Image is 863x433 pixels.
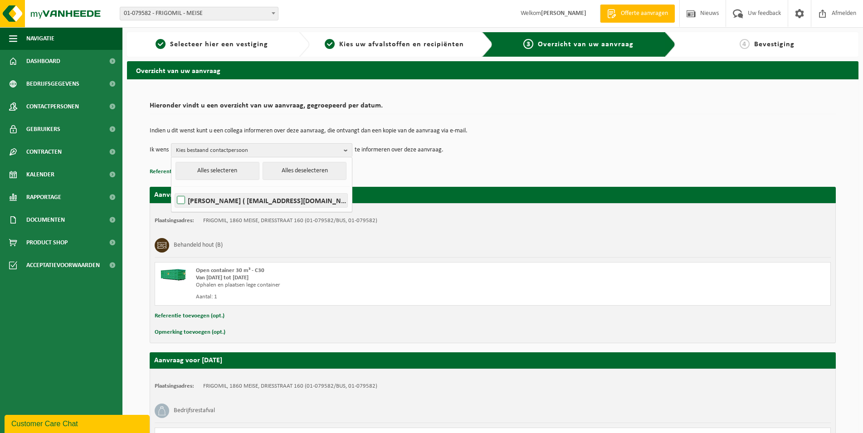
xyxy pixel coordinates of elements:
[26,95,79,118] span: Contactpersonen
[155,383,194,389] strong: Plaatsingsadres:
[160,267,187,281] img: HK-XC-30-GN-00.png
[754,41,795,48] span: Bevestiging
[127,61,858,79] h2: Overzicht van uw aanvraag
[174,238,223,253] h3: Behandeld hout (B)
[339,41,464,48] span: Kies uw afvalstoffen en recipiënten
[26,209,65,231] span: Documenten
[5,413,151,433] iframe: chat widget
[150,102,836,114] h2: Hieronder vindt u een overzicht van uw aanvraag, gegroepeerd per datum.
[26,141,62,163] span: Contracten
[26,254,100,277] span: Acceptatievoorwaarden
[150,128,836,134] p: Indien u dit wenst kunt u een collega informeren over deze aanvraag, die ontvangt dan een kopie v...
[203,217,377,224] td: FRIGOMIL, 1860 MEISE, DRIESSTRAAT 160 (01-079582/BUS, 01-079582)
[196,282,529,289] div: Ophalen en plaatsen lege container
[26,163,54,186] span: Kalender
[176,144,340,157] span: Kies bestaand contactpersoon
[196,293,529,301] div: Aantal: 1
[120,7,278,20] span: 01-079582 - FRIGOMIL - MEISE
[132,39,292,50] a: 1Selecteer hier een vestiging
[174,404,215,418] h3: Bedrijfsrestafval
[523,39,533,49] span: 3
[325,39,335,49] span: 2
[171,143,352,157] button: Kies bestaand contactpersoon
[154,357,222,364] strong: Aanvraag voor [DATE]
[170,41,268,48] span: Selecteer hier een vestiging
[600,5,675,23] a: Offerte aanvragen
[619,9,670,18] span: Offerte aanvragen
[175,194,347,207] label: [PERSON_NAME] ( [EMAIL_ADDRESS][DOMAIN_NAME] )
[176,162,259,180] button: Alles selecteren
[155,326,225,338] button: Opmerking toevoegen (opt.)
[156,39,166,49] span: 1
[150,143,169,157] p: Ik wens
[26,50,60,73] span: Dashboard
[26,73,79,95] span: Bedrijfsgegevens
[740,39,750,49] span: 4
[263,162,346,180] button: Alles deselecteren
[314,39,474,50] a: 2Kies uw afvalstoffen en recipiënten
[26,186,61,209] span: Rapportage
[155,218,194,224] strong: Plaatsingsadres:
[155,310,224,322] button: Referentie toevoegen (opt.)
[154,191,222,199] strong: Aanvraag voor [DATE]
[538,41,634,48] span: Overzicht van uw aanvraag
[355,143,444,157] p: te informeren over deze aanvraag.
[541,10,586,17] strong: [PERSON_NAME]
[196,275,249,281] strong: Van [DATE] tot [DATE]
[26,231,68,254] span: Product Shop
[26,27,54,50] span: Navigatie
[196,268,264,273] span: Open container 30 m³ - C30
[26,118,60,141] span: Gebruikers
[150,166,219,178] button: Referentie toevoegen (opt.)
[203,383,377,390] td: FRIGOMIL, 1860 MEISE, DRIESSTRAAT 160 (01-079582/BUS, 01-079582)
